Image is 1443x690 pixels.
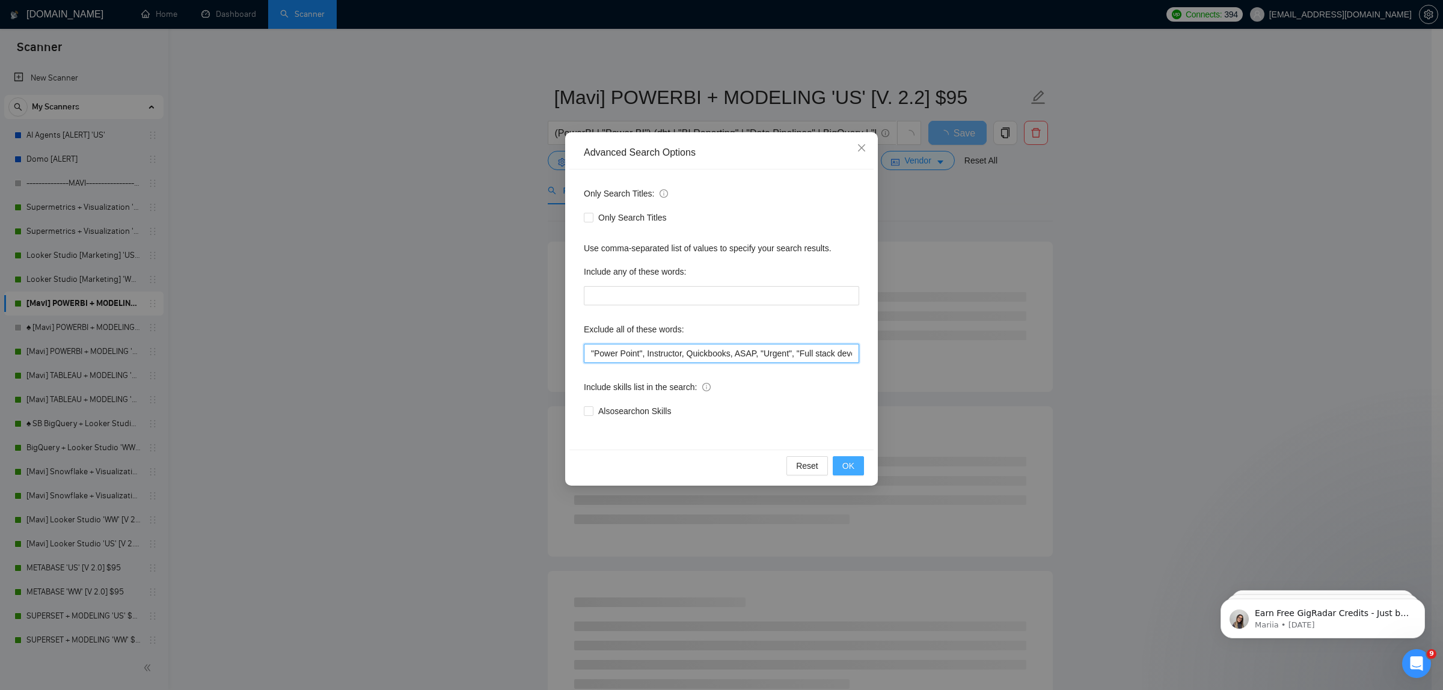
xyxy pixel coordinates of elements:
span: Also search on Skills [593,405,676,418]
div: Advanced Search Options [584,146,859,159]
span: info-circle [660,189,668,198]
button: Reset [786,456,828,475]
span: OK [842,459,854,472]
span: 9 [1427,649,1436,659]
div: Use comma-separated list of values to specify your search results. [584,242,859,255]
span: Include skills list in the search: [584,380,711,394]
span: Only Search Titles [593,211,672,224]
label: Include any of these words: [584,262,686,281]
span: Reset [796,459,818,472]
span: info-circle [702,383,711,391]
iframe: Intercom notifications message [1202,573,1443,658]
span: Only Search Titles: [584,187,668,200]
label: Exclude all of these words: [584,320,684,339]
button: OK [833,456,864,475]
span: close [857,143,866,153]
iframe: Intercom live chat [1402,649,1431,678]
button: Close [845,132,878,165]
